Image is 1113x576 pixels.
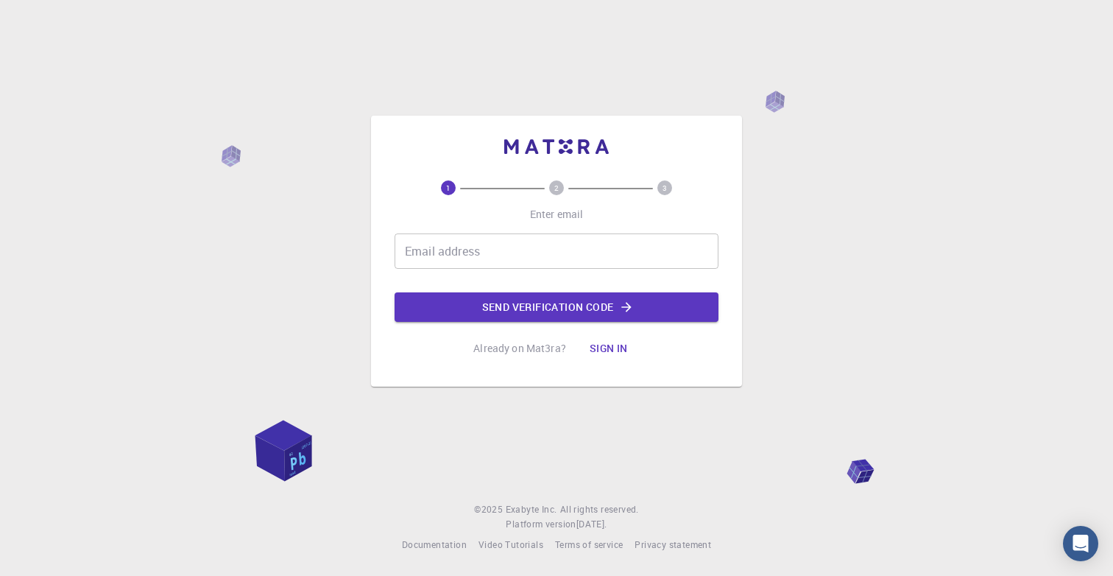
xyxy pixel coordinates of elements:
button: Send verification code [395,292,718,322]
span: Privacy statement [635,538,711,550]
a: Privacy statement [635,538,711,552]
span: Exabyte Inc. [506,503,557,515]
span: Video Tutorials [478,538,543,550]
p: Already on Mat3ra? [473,341,566,356]
div: Open Intercom Messenger [1063,526,1098,561]
span: [DATE] . [576,518,607,530]
text: 1 [446,183,451,193]
span: All rights reserved. [560,502,639,517]
span: Documentation [402,538,467,550]
span: Terms of service [555,538,623,550]
text: 2 [554,183,559,193]
a: [DATE]. [576,517,607,532]
a: Exabyte Inc. [506,502,557,517]
a: Documentation [402,538,467,552]
a: Terms of service [555,538,623,552]
span: Platform version [506,517,576,532]
text: 3 [662,183,667,193]
button: Sign in [578,334,640,363]
span: © 2025 [474,502,505,517]
a: Video Tutorials [478,538,543,552]
p: Enter email [530,207,584,222]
